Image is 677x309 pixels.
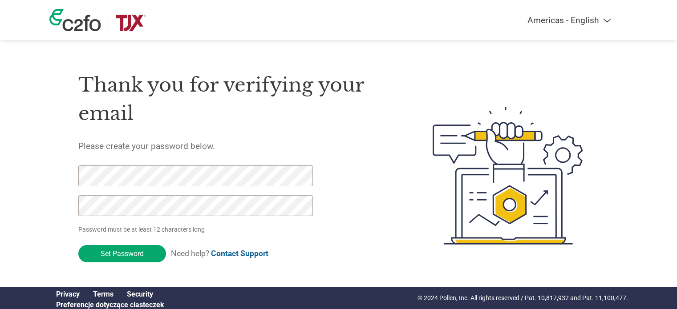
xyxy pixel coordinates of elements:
[78,245,166,262] input: Set Password
[78,225,316,234] p: Password must be at least 12 characters long
[93,290,114,298] a: Terms
[211,249,268,258] a: Contact Support
[56,301,164,309] a: Cookie Preferences, opens a dedicated popup modal window
[56,290,80,298] a: Privacy
[49,301,171,309] div: Open Cookie Preferences Modal
[418,293,628,303] p: © 2024 Pollen, Inc. All rights reserved / Pat. 10,817,932 and Pat. 11,100,477.
[115,15,147,31] img: TJX
[171,249,268,258] span: Need help?
[127,290,153,298] a: Security
[78,71,391,128] h1: Thank you for verifying your email
[78,141,391,151] h5: Please create your password below.
[417,58,599,293] img: create-password
[49,9,101,31] img: c2fo logo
